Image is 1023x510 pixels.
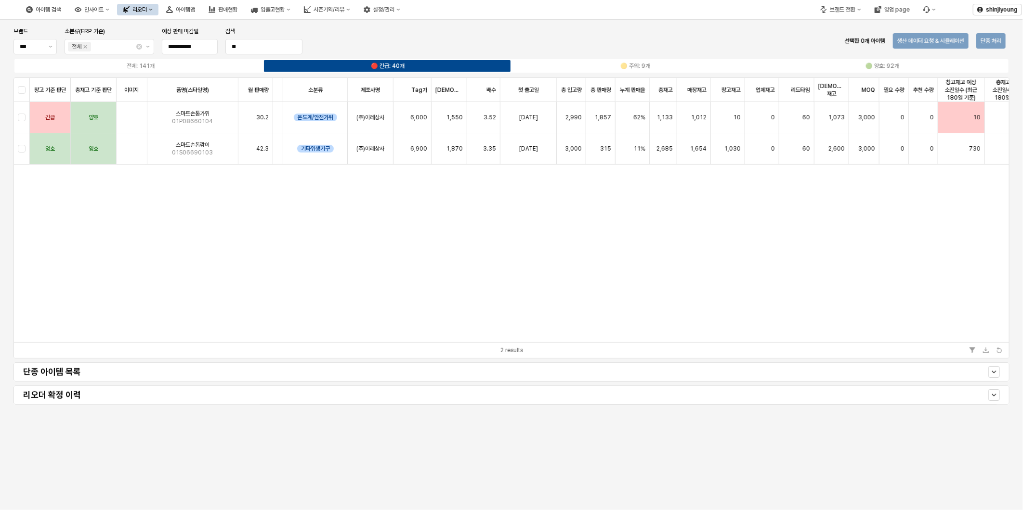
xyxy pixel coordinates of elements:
[176,6,195,13] div: 아이템맵
[901,145,905,153] span: 0
[72,42,81,51] div: 전체
[23,390,754,400] h4: 리오더 확정 이력
[691,114,707,121] span: 1,012
[45,114,55,121] span: 긴급
[261,6,285,13] div: 입출고현황
[565,114,582,121] span: 2,990
[862,86,875,94] span: MOQ
[994,344,1005,356] button: Refresh
[721,86,741,94] span: 창고재고
[248,86,269,94] span: 월 판매량
[590,86,611,94] span: 총 판매량
[225,28,235,35] span: 검색
[176,86,209,94] span: 품명(스타일명)
[771,145,775,153] span: 0
[172,117,213,125] span: 01P08660104
[734,114,741,121] span: 10
[218,6,237,13] div: 판매현황
[657,114,673,121] span: 1,133
[845,38,885,44] strong: 선택한 0개 아이템
[690,145,707,153] span: 1,654
[771,114,775,121] span: 0
[802,145,810,153] span: 60
[176,141,210,149] span: 스마트손톱깎이
[356,145,384,153] span: (주)이레상사
[595,114,611,121] span: 1,857
[633,114,645,121] span: 62%
[65,28,105,35] span: 소분류(ERP 기준)
[435,86,463,94] span: [DEMOGRAPHIC_DATA]
[828,145,845,153] span: 2,600
[901,114,905,121] span: 0
[518,86,539,94] span: 첫 출고일
[869,4,916,15] div: 영업 page
[500,345,523,355] div: 2 results
[410,145,427,153] span: 6,900
[256,114,269,121] span: 30.2
[314,6,344,13] div: 시즌기획/리뷰
[519,145,538,153] span: [DATE]
[83,45,87,49] div: Remove 전체
[913,86,934,94] span: 추천 수량
[486,86,496,94] span: 배수
[136,44,142,50] button: Clear
[36,6,61,13] div: 아이템 검색
[818,82,845,98] span: [DEMOGRAPHIC_DATA] 재고
[298,4,356,15] div: 시즌기획/리뷰
[759,62,1007,70] label: 🟢 양호: 92개
[687,86,707,94] span: 매장재고
[976,33,1006,49] button: 단종 처리
[411,86,427,94] span: Tag가
[973,4,1022,15] button: shinjiyoung
[14,342,1009,358] div: Table toolbar
[17,62,264,70] label: 전체: 141개
[373,6,394,13] div: 설정/관리
[866,63,899,69] div: 🟢 양호: 92개
[264,62,512,70] label: 🔴 긴급: 40개
[600,145,611,153] span: 315
[125,86,139,94] span: 이미지
[897,37,964,45] p: 생산 데이터 요청 & 시뮬레이션
[361,86,380,94] span: 제조사명
[656,145,673,153] span: 2,685
[828,114,845,121] span: 1,073
[980,344,992,356] button: Download
[34,86,66,94] span: 창고 기준 판단
[511,62,759,70] label: 🟡 주의: 9개
[484,114,496,121] span: 3.52
[930,114,934,121] span: 0
[814,4,867,15] button: 브랜드 전환
[160,4,201,15] button: 아이템맵
[89,114,98,121] span: 양호
[446,145,463,153] span: 1,870
[245,4,296,15] div: 입출고현황
[358,4,406,15] button: 설정/관리
[23,367,754,377] h4: 단종 아이템 목록
[483,145,496,153] span: 3.35
[918,4,942,15] div: 버그 제보 및 기능 개선 요청
[75,86,112,94] span: 총재고 기준 판단
[301,145,330,153] span: 기타위생기구
[176,110,210,117] span: 스마트손톱가위
[142,39,154,54] button: 제안 사항 표시
[45,145,55,153] span: 양호
[988,389,1000,401] button: Show
[69,4,115,15] div: 인사이트
[884,6,910,13] div: 영업 page
[132,6,147,13] div: 리오더
[942,78,981,102] span: 창고재고 예상 소진일수 (최근 180일 기준)
[84,6,104,13] div: 인사이트
[117,4,158,15] button: 리오더
[203,4,243,15] div: 판매현황
[519,114,538,121] span: [DATE]
[410,114,427,121] span: 6,000
[20,4,67,15] button: 아이템 검색
[986,6,1018,13] p: shinjiyoung
[988,366,1000,378] button: Show
[371,63,405,69] div: 🔴 긴급: 40개
[356,114,384,121] span: (주)이레상사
